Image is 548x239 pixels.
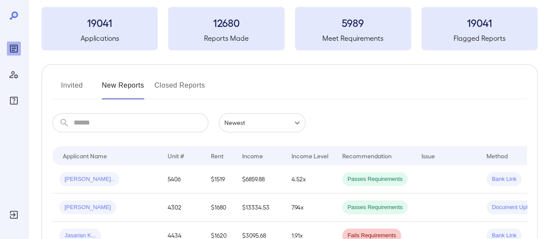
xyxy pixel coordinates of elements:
div: Manage Users [7,68,21,82]
div: Applicant Name [63,151,107,161]
div: FAQ [7,94,21,108]
h3: 19041 [422,16,538,29]
h3: 5989 [295,16,411,29]
h5: Meet Requirements [295,33,411,43]
td: $1680 [204,193,235,222]
span: Document Upload [486,203,542,212]
td: $6859.88 [235,165,285,193]
span: [PERSON_NAME] [59,203,116,212]
h5: Applications [42,33,158,43]
h5: Reports Made [168,33,284,43]
span: Bank Link [486,175,522,183]
div: Newest [219,113,305,132]
div: Reports [7,42,21,56]
button: Invited [52,79,91,99]
div: Issue [422,151,435,161]
td: 7.94x [285,193,335,222]
h3: 12680 [168,16,284,29]
h5: Flagged Reports [422,33,538,43]
summary: 19041Applications12680Reports Made5989Meet Requirements19041Flagged Reports [42,7,538,50]
div: Unit # [168,151,184,161]
div: Method [486,151,508,161]
button: New Reports [102,79,144,99]
td: $1519 [204,165,235,193]
div: Log Out [7,208,21,222]
h3: 19041 [42,16,158,29]
span: [PERSON_NAME].. [59,175,119,183]
td: $13334.53 [235,193,285,222]
div: Recommendation [342,151,392,161]
td: 4.52x [285,165,335,193]
span: Passes Requirements [342,175,408,183]
div: Income [242,151,263,161]
td: 5406 [161,165,204,193]
div: Income Level [292,151,328,161]
div: Rent [211,151,225,161]
td: 4302 [161,193,204,222]
button: Closed Reports [155,79,205,99]
span: Passes Requirements [342,203,408,212]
